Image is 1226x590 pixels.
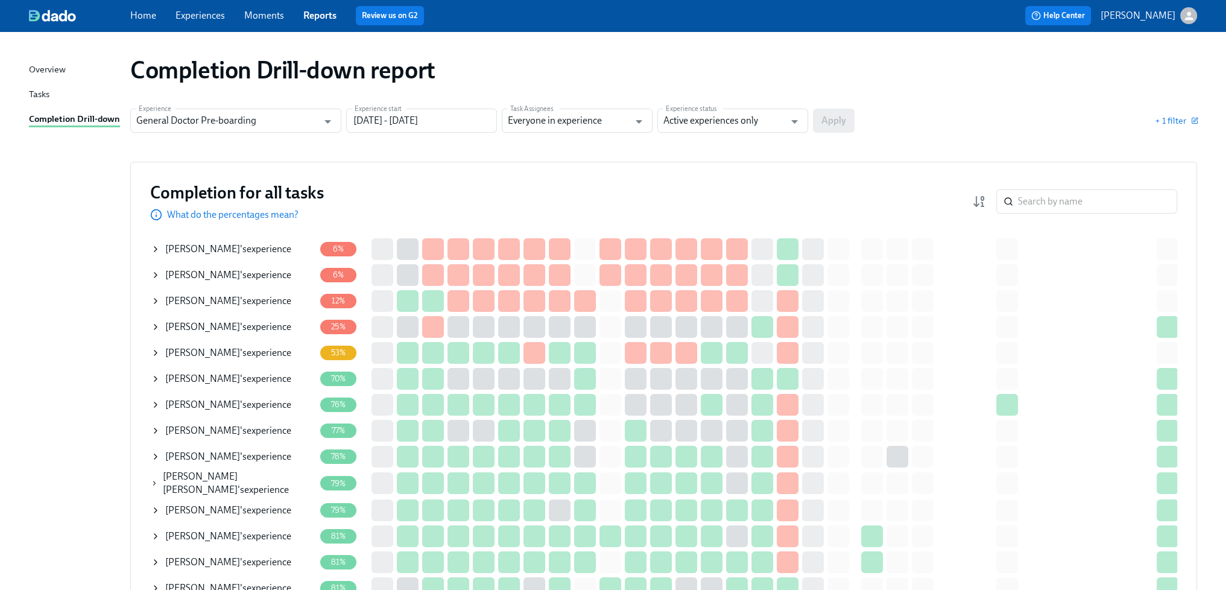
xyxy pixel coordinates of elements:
[29,112,121,127] a: Completion Drill-down
[326,244,351,253] span: 6%
[303,10,337,21] a: Reports
[151,470,315,496] div: [PERSON_NAME] [PERSON_NAME]'sexperience
[165,372,291,385] div: 's experience
[163,471,238,495] span: [PERSON_NAME] [PERSON_NAME]
[356,6,424,25] button: Review us on G2
[244,10,284,21] a: Moments
[165,320,291,334] div: 's experience
[29,112,120,127] div: Completion Drill-down
[151,550,315,574] div: [PERSON_NAME]'sexperience
[165,556,291,569] div: 's experience
[324,531,353,541] span: 81%
[165,530,291,543] div: 's experience
[29,10,76,22] img: dado
[165,504,291,517] div: 's experience
[165,424,291,437] div: 's experience
[785,112,804,131] button: Open
[324,374,353,383] span: 70%
[165,294,291,308] div: 's experience
[29,63,66,78] div: Overview
[165,398,291,411] div: 's experience
[151,263,315,287] div: [PERSON_NAME]'sexperience
[630,112,648,131] button: Open
[175,10,225,21] a: Experiences
[151,367,315,391] div: [PERSON_NAME]'sexperience
[324,557,353,566] span: 81%
[165,268,291,282] div: 's experience
[972,194,987,209] svg: Completion rate (low to high)
[151,445,315,469] div: [PERSON_NAME]'sexperience
[324,322,353,331] span: 25%
[165,556,240,568] span: [PERSON_NAME]
[165,451,240,462] span: [PERSON_NAME]
[324,506,353,515] span: 79%
[324,296,353,305] span: 12%
[1031,10,1085,22] span: Help Center
[1101,7,1197,24] button: [PERSON_NAME]
[318,112,337,131] button: Open
[1018,189,1177,214] input: Search by name
[165,425,240,436] span: [PERSON_NAME]
[151,498,315,522] div: [PERSON_NAME]'sexperience
[151,315,315,339] div: [PERSON_NAME]'sexperience
[29,10,130,22] a: dado
[324,400,353,409] span: 76%
[165,504,240,516] span: [PERSON_NAME]
[130,10,156,21] a: Home
[165,530,240,542] span: [PERSON_NAME]
[29,63,121,78] a: Overview
[151,393,315,417] div: [PERSON_NAME]'sexperience
[326,270,351,279] span: 6%
[130,56,435,84] h1: Completion Drill-down report
[324,479,353,488] span: 79%
[165,269,240,281] span: [PERSON_NAME]
[151,341,315,365] div: [PERSON_NAME]'sexperience
[165,373,240,384] span: [PERSON_NAME]
[151,419,315,443] div: [PERSON_NAME]'sexperience
[165,243,291,256] div: 's experience
[165,243,240,255] span: [PERSON_NAME]
[151,524,315,548] div: [PERSON_NAME]'sexperience
[324,452,353,461] span: 78%
[324,348,353,357] span: 53%
[1101,9,1175,22] p: [PERSON_NAME]
[165,450,291,463] div: 's experience
[151,289,315,313] div: [PERSON_NAME]'sexperience
[167,208,299,221] p: What do the percentages mean?
[163,470,315,496] div: 's experience
[151,237,315,261] div: [PERSON_NAME]'sexperience
[165,321,240,332] span: [PERSON_NAME]
[165,346,291,360] div: 's experience
[362,10,418,22] a: Review us on G2
[324,426,353,435] span: 77%
[29,87,121,103] a: Tasks
[150,182,324,203] h3: Completion for all tasks
[29,87,49,103] div: Tasks
[1025,6,1091,25] button: Help Center
[165,399,240,410] span: [PERSON_NAME]
[165,295,240,306] span: [PERSON_NAME]
[1155,115,1197,127] button: + 1 filter
[165,347,240,358] span: [PERSON_NAME]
